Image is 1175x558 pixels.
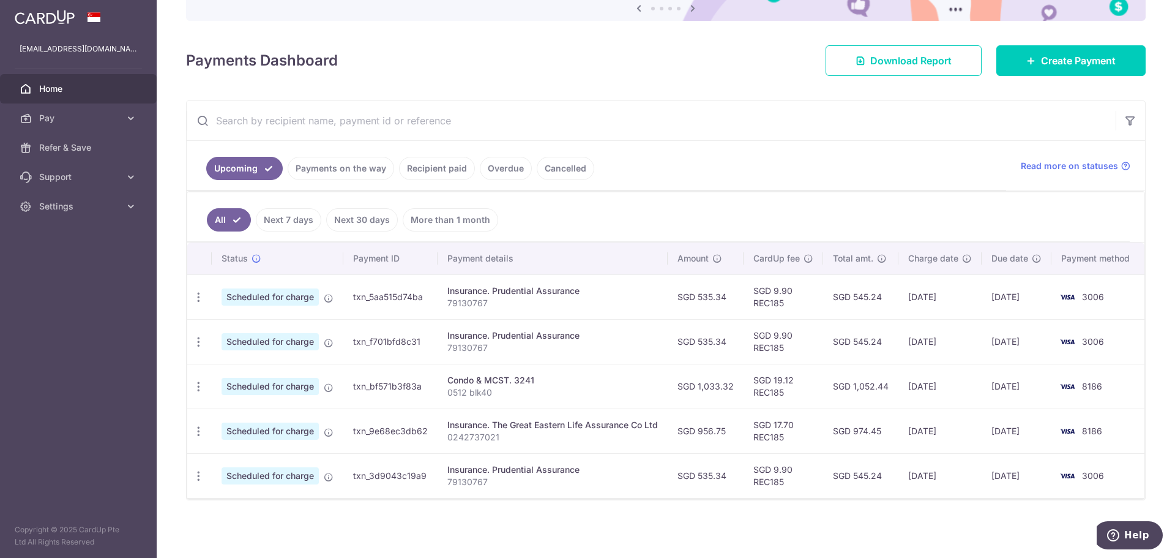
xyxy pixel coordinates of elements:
[744,364,823,409] td: SGD 19.12 REC185
[1055,469,1080,483] img: Bank Card
[1082,381,1102,391] span: 8186
[898,319,982,364] td: [DATE]
[222,423,319,440] span: Scheduled for charge
[206,157,283,180] a: Upcoming
[222,288,319,306] span: Scheduled for charge
[668,274,744,319] td: SGD 535.34
[447,297,658,309] p: 79130767
[187,101,1116,140] input: Search by recipient name, payment id or reference
[823,319,898,364] td: SGD 545.24
[1055,379,1080,394] img: Bank Card
[898,453,982,498] td: [DATE]
[668,409,744,453] td: SGD 956.75
[1021,160,1130,172] a: Read more on statuses
[222,378,319,395] span: Scheduled for charge
[186,50,338,72] h4: Payments Dashboard
[207,208,251,232] a: All
[438,243,668,274] th: Payment details
[1055,334,1080,349] img: Bank Card
[823,364,898,409] td: SGD 1,052.44
[480,157,532,180] a: Overdue
[39,171,120,183] span: Support
[1082,470,1104,481] span: 3006
[256,208,321,232] a: Next 7 days
[982,453,1051,498] td: [DATE]
[222,252,248,265] span: Status
[744,274,823,319] td: SGD 9.90 REC185
[982,364,1051,409] td: [DATE]
[447,431,658,443] p: 0242737021
[399,157,475,180] a: Recipient paid
[1082,426,1102,436] span: 8186
[1051,243,1144,274] th: Payment method
[744,319,823,364] td: SGD 9.90 REC185
[447,464,658,476] div: Insurance. Prudential Assurance
[15,10,75,25] img: CardUp
[1082,292,1104,302] span: 3006
[447,419,658,431] div: Insurance. The Great Eastern Life Assurance Co Ltd
[222,333,319,350] span: Scheduled for charge
[1082,336,1104,347] span: 3006
[991,252,1028,265] span: Due date
[668,319,744,364] td: SGD 535.34
[447,374,658,386] div: Condo & MCST. 3241
[833,252,873,265] span: Total amt.
[1041,53,1116,68] span: Create Payment
[343,364,438,409] td: txn_bf571b3f83a
[898,409,982,453] td: [DATE]
[1055,290,1080,304] img: Bank Card
[668,453,744,498] td: SGD 535.34
[668,364,744,409] td: SGD 1,033.32
[343,409,438,453] td: txn_9e68ec3db62
[39,141,120,154] span: Refer & Save
[753,252,800,265] span: CardUp fee
[996,45,1146,76] a: Create Payment
[908,252,958,265] span: Charge date
[343,243,438,274] th: Payment ID
[20,43,137,55] p: [EMAIL_ADDRESS][DOMAIN_NAME]
[823,274,898,319] td: SGD 545.24
[39,83,120,95] span: Home
[982,409,1051,453] td: [DATE]
[982,274,1051,319] td: [DATE]
[39,200,120,213] span: Settings
[744,453,823,498] td: SGD 9.90 REC185
[1055,424,1080,439] img: Bank Card
[982,319,1051,364] td: [DATE]
[1097,521,1163,552] iframe: Opens a widget where you can find more information
[403,208,498,232] a: More than 1 month
[326,208,398,232] a: Next 30 days
[447,476,658,488] p: 79130767
[744,409,823,453] td: SGD 17.70 REC185
[343,319,438,364] td: txn_f701bfd8c31
[447,342,658,354] p: 79130767
[447,285,658,297] div: Insurance. Prudential Assurance
[447,330,658,342] div: Insurance. Prudential Assurance
[39,112,120,124] span: Pay
[343,274,438,319] td: txn_5aa515d74ba
[677,252,709,265] span: Amount
[222,467,319,484] span: Scheduled for charge
[823,453,898,498] td: SGD 545.24
[447,386,658,399] p: 0512 blk40
[1021,160,1118,172] span: Read more on statuses
[826,45,982,76] a: Download Report
[343,453,438,498] td: txn_3d9043c19a9
[288,157,394,180] a: Payments on the way
[898,364,982,409] td: [DATE]
[823,409,898,453] td: SGD 974.45
[898,274,982,319] td: [DATE]
[537,157,594,180] a: Cancelled
[870,53,952,68] span: Download Report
